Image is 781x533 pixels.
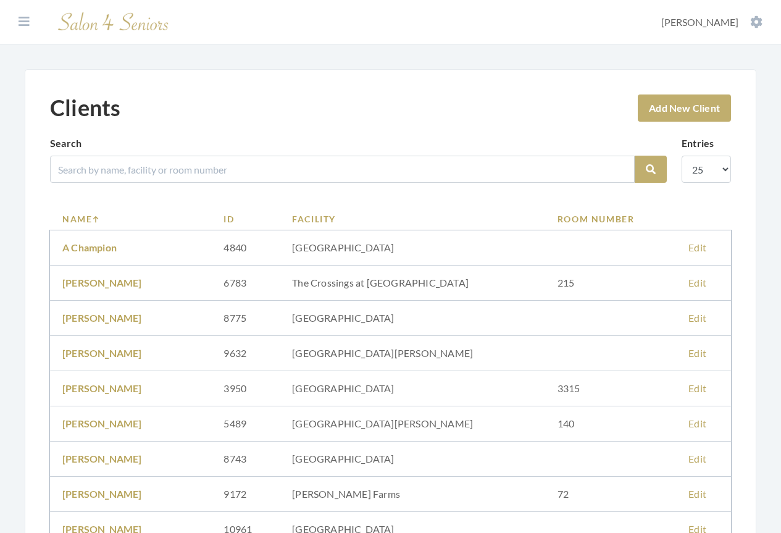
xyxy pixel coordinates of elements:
[545,406,676,442] td: 140
[545,371,676,406] td: 3315
[280,266,545,301] td: The Crossings at [GEOGRAPHIC_DATA]
[558,212,664,225] a: Room Number
[292,212,533,225] a: Facility
[545,266,676,301] td: 215
[50,136,81,151] label: Search
[688,347,706,359] a: Edit
[280,406,545,442] td: [GEOGRAPHIC_DATA][PERSON_NAME]
[52,7,175,36] img: Salon 4 Seniors
[62,418,142,429] a: [PERSON_NAME]
[62,382,142,394] a: [PERSON_NAME]
[280,371,545,406] td: [GEOGRAPHIC_DATA]
[223,212,267,225] a: ID
[62,312,142,324] a: [PERSON_NAME]
[62,277,142,288] a: [PERSON_NAME]
[688,382,706,394] a: Edit
[211,406,280,442] td: 5489
[280,301,545,336] td: [GEOGRAPHIC_DATA]
[62,453,142,464] a: [PERSON_NAME]
[280,477,545,512] td: [PERSON_NAME] Farms
[682,136,714,151] label: Entries
[661,16,738,28] span: [PERSON_NAME]
[280,442,545,477] td: [GEOGRAPHIC_DATA]
[688,312,706,324] a: Edit
[50,94,120,121] h1: Clients
[658,15,766,29] button: [PERSON_NAME]
[688,488,706,500] a: Edit
[688,277,706,288] a: Edit
[280,230,545,266] td: [GEOGRAPHIC_DATA]
[545,477,676,512] td: 72
[211,230,280,266] td: 4840
[211,477,280,512] td: 9172
[211,301,280,336] td: 8775
[62,212,199,225] a: Name
[638,94,731,122] a: Add New Client
[62,241,117,253] a: A Champion
[62,488,142,500] a: [PERSON_NAME]
[280,336,545,371] td: [GEOGRAPHIC_DATA][PERSON_NAME]
[62,347,142,359] a: [PERSON_NAME]
[688,453,706,464] a: Edit
[211,336,280,371] td: 9632
[211,371,280,406] td: 3950
[688,241,706,253] a: Edit
[211,266,280,301] td: 6783
[688,418,706,429] a: Edit
[211,442,280,477] td: 8743
[50,156,635,183] input: Search by name, facility or room number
